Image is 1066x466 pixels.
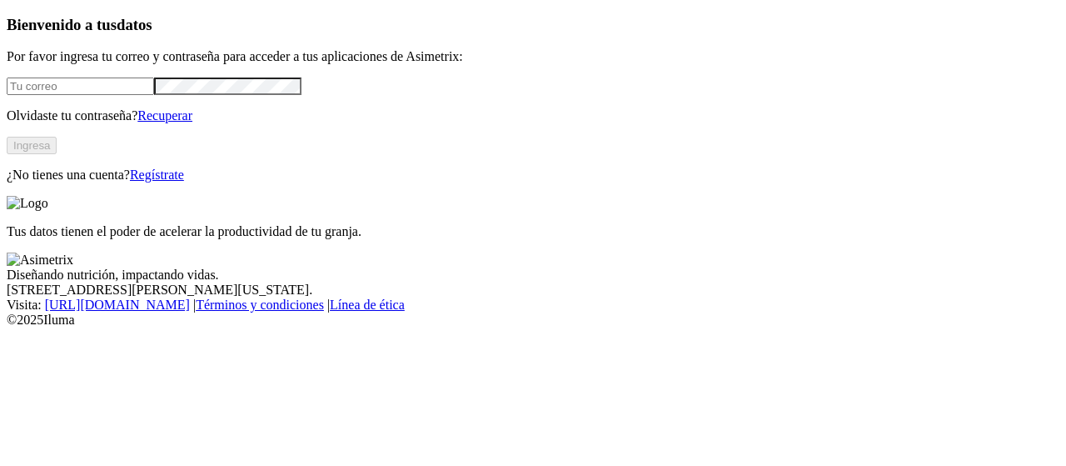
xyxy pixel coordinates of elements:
button: Ingresa [7,137,57,154]
span: datos [117,16,152,33]
p: Olvidaste tu contraseña? [7,108,1059,123]
input: Tu correo [7,78,154,95]
a: [URL][DOMAIN_NAME] [45,298,190,312]
div: [STREET_ADDRESS][PERSON_NAME][US_STATE]. [7,283,1059,298]
p: Por favor ingresa tu correo y contraseña para acceder a tus aplicaciones de Asimetrix: [7,49,1059,64]
p: Tus datos tienen el poder de acelerar la productividad de tu granja. [7,224,1059,239]
img: Asimetrix [7,253,73,268]
a: Recuperar [137,108,192,123]
h3: Bienvenido a tus [7,16,1059,34]
div: Visita : | | [7,298,1059,313]
div: © 2025 Iluma [7,313,1059,328]
a: Términos y condiciones [196,298,324,312]
img: Logo [7,196,48,211]
a: Línea de ética [330,298,405,312]
div: Diseñando nutrición, impactando vidas. [7,268,1059,283]
p: ¿No tienes una cuenta? [7,168,1059,183]
a: Regístrate [130,168,184,182]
